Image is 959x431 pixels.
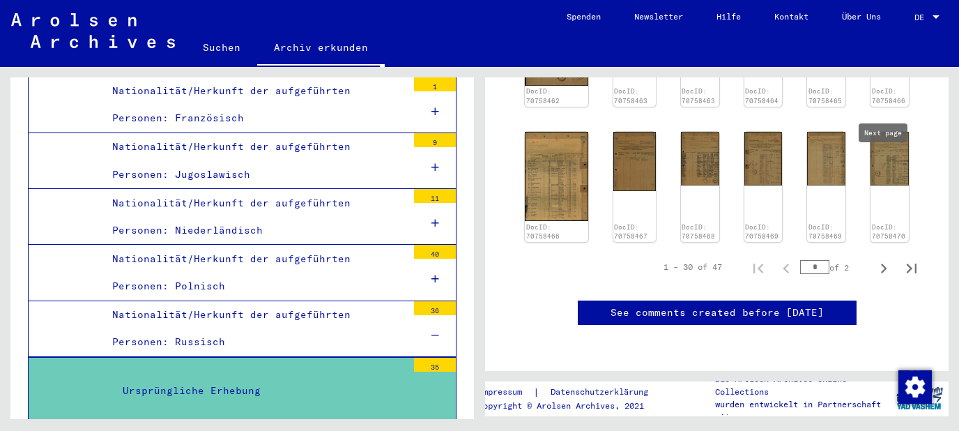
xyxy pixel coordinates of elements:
img: 002.jpg [525,132,588,221]
img: yv_logo.png [893,381,946,416]
a: DocID: 70758467 [614,223,647,241]
button: Previous page [772,253,800,281]
a: DocID: 70758466 [526,223,560,241]
a: Suchen [186,31,257,64]
a: DocID: 70758465 [808,87,842,105]
a: DocID: 70758469 [745,223,778,241]
div: Nationalität/Herkunft der aufgeführten Personen: Französisch [102,77,407,132]
a: DocID: 70758466 [872,87,905,105]
div: 40 [414,245,456,259]
p: Die Arolsen Archives Online-Collections [715,373,891,398]
button: Last page [898,253,926,281]
button: Next page [870,253,898,281]
div: | [478,385,665,400]
a: DocID: 70758470 [872,223,905,241]
div: Ursprüngliche Erhebung [112,377,407,404]
a: DocID: 70758469 [808,223,842,241]
div: Nationalität/Herkunft der aufgeführten Personen: Polnisch [102,245,407,300]
img: Zustimmung ändern [898,370,932,404]
img: 001.jpg [870,132,909,186]
div: 36 [414,301,456,315]
div: Nationalität/Herkunft der aufgeführten Personen: Jugoslawisch [102,133,407,188]
img: 001.jpg [681,132,719,186]
p: wurden entwickelt in Partnerschaft mit [715,398,891,423]
a: Datenschutzerklärung [539,385,665,400]
a: DocID: 70758464 [745,87,778,105]
div: of 2 [800,261,870,274]
p: Copyright © Arolsen Archives, 2021 [478,400,665,412]
div: 1 – 30 of 47 [663,261,722,273]
img: 001.jpg [744,132,783,186]
a: See comments created before [DATE] [611,305,824,320]
div: 1 [414,77,456,91]
a: DocID: 70758462 [526,87,560,105]
a: Archiv erkunden [257,31,385,67]
div: Nationalität/Herkunft der aufgeführten Personen: Russisch [102,301,407,356]
div: 11 [414,189,456,203]
a: DocID: 70758463 [614,87,647,105]
button: First page [744,253,772,281]
a: Impressum [478,385,533,400]
div: 35 [414,358,456,372]
span: DE [914,13,930,22]
img: 002.jpg [807,132,845,186]
a: DocID: 70758463 [682,87,715,105]
img: 001.jpg [613,132,656,191]
img: Arolsen_neg.svg [11,13,175,48]
div: 9 [414,133,456,147]
div: Nationalität/Herkunft der aufgeführten Personen: Niederländisch [102,190,407,244]
a: DocID: 70758468 [682,223,715,241]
